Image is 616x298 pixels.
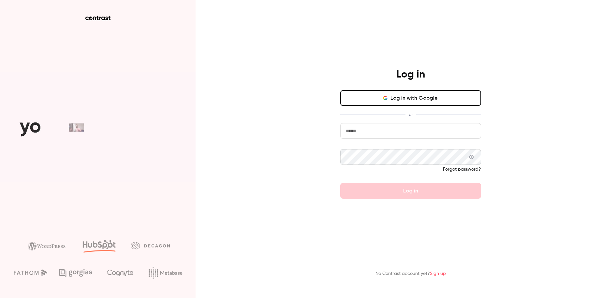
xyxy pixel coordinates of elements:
a: Forgot password? [443,167,481,172]
h4: Log in [396,68,425,81]
button: Log in with Google [340,90,481,106]
p: No Contrast account yet? [375,270,446,277]
a: Sign up [430,271,446,276]
span: or [405,111,416,118]
img: decagon [131,242,170,249]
